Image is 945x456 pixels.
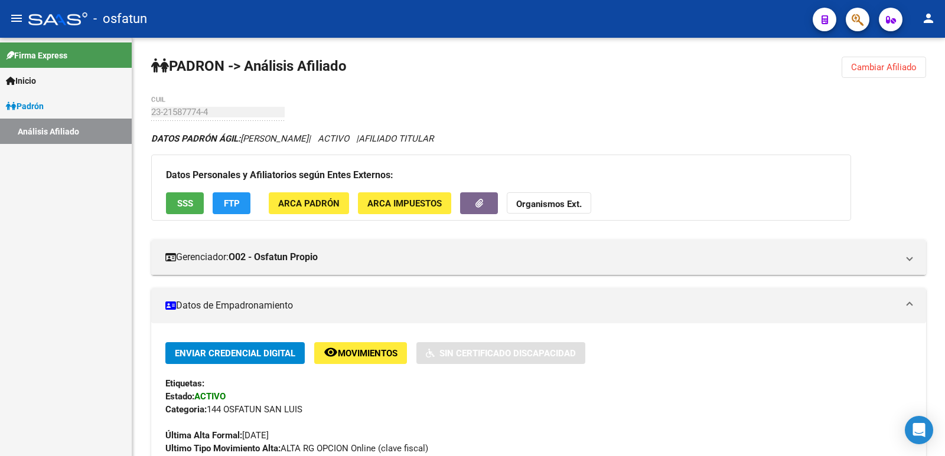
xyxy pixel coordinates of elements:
[324,345,338,359] mat-icon: remove_red_eye
[165,299,898,312] mat-panel-title: Datos de Empadronamiento
[151,288,926,323] mat-expansion-panel-header: Datos de Empadronamiento
[851,62,917,73] span: Cambiar Afiliado
[842,57,926,78] button: Cambiar Afiliado
[338,348,397,359] span: Movimientos
[151,240,926,275] mat-expansion-panel-header: Gerenciador:O02 - Osfatun Propio
[224,198,240,209] span: FTP
[314,342,407,364] button: Movimientos
[358,192,451,214] button: ARCA Impuestos
[6,74,36,87] span: Inicio
[6,100,44,113] span: Padrón
[6,49,67,62] span: Firma Express
[165,342,305,364] button: Enviar Credencial Digital
[9,11,24,25] mat-icon: menu
[165,443,428,454] span: ALTA RG OPCION Online (clave fiscal)
[165,430,269,441] span: [DATE]
[165,403,912,416] div: 144 OSFATUN SAN LUIS
[165,443,281,454] strong: Ultimo Tipo Movimiento Alta:
[177,198,193,209] span: SSS
[151,58,347,74] strong: PADRON -> Análisis Afiliado
[905,416,933,444] div: Open Intercom Messenger
[269,192,349,214] button: ARCA Padrón
[507,192,591,214] button: Organismos Ext.
[194,391,226,402] strong: ACTIVO
[278,198,340,209] span: ARCA Padrón
[165,404,207,415] strong: Categoria:
[93,6,147,32] span: - osfatun
[367,198,442,209] span: ARCA Impuestos
[151,133,240,144] strong: DATOS PADRÓN ÁGIL:
[151,133,308,144] span: [PERSON_NAME]
[166,192,204,214] button: SSS
[175,348,295,359] span: Enviar Credencial Digital
[151,133,434,144] i: | ACTIVO |
[165,430,242,441] strong: Última Alta Formal:
[439,348,576,359] span: Sin Certificado Discapacidad
[166,167,836,183] h3: Datos Personales y Afiliatorios según Entes Externos:
[213,192,250,214] button: FTP
[165,391,194,402] strong: Estado:
[359,133,434,144] span: AFILIADO TITULAR
[165,378,204,389] strong: Etiquetas:
[921,11,936,25] mat-icon: person
[516,199,582,209] strong: Organismos Ext.
[165,251,898,264] mat-panel-title: Gerenciador:
[416,342,585,364] button: Sin Certificado Discapacidad
[229,251,318,264] strong: O02 - Osfatun Propio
